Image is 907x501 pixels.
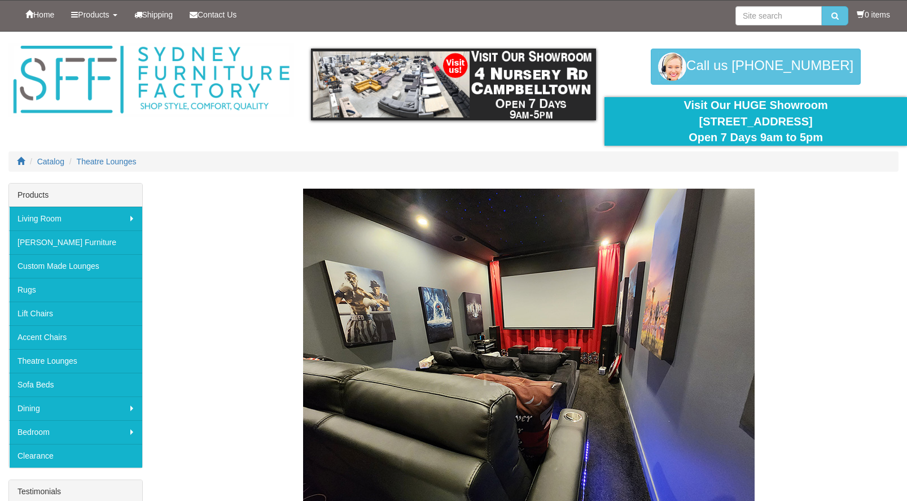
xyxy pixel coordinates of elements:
a: Clearance [9,444,142,468]
a: Custom Made Lounges [9,254,142,278]
a: Theatre Lounges [77,157,137,166]
input: Site search [735,6,822,25]
img: Sydney Furniture Factory [8,43,294,117]
li: 0 items [857,9,890,20]
a: Accent Chairs [9,325,142,349]
a: [PERSON_NAME] Furniture [9,230,142,254]
span: Contact Us [198,10,236,19]
a: Catalog [37,157,64,166]
a: Sofa Beds [9,373,142,397]
span: Shipping [142,10,173,19]
a: Contact Us [181,1,245,29]
a: Home [17,1,63,29]
a: Living Room [9,207,142,230]
span: Products [78,10,109,19]
a: Dining [9,397,142,420]
a: Lift Chairs [9,302,142,325]
span: Home [33,10,54,19]
a: Products [63,1,125,29]
a: Theatre Lounges [9,349,142,373]
div: Visit Our HUGE Showroom [STREET_ADDRESS] Open 7 Days 9am to 5pm [613,97,899,146]
a: Rugs [9,278,142,302]
img: showroom.gif [311,49,597,120]
a: Shipping [126,1,182,29]
div: Products [9,184,142,207]
a: Bedroom [9,420,142,444]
